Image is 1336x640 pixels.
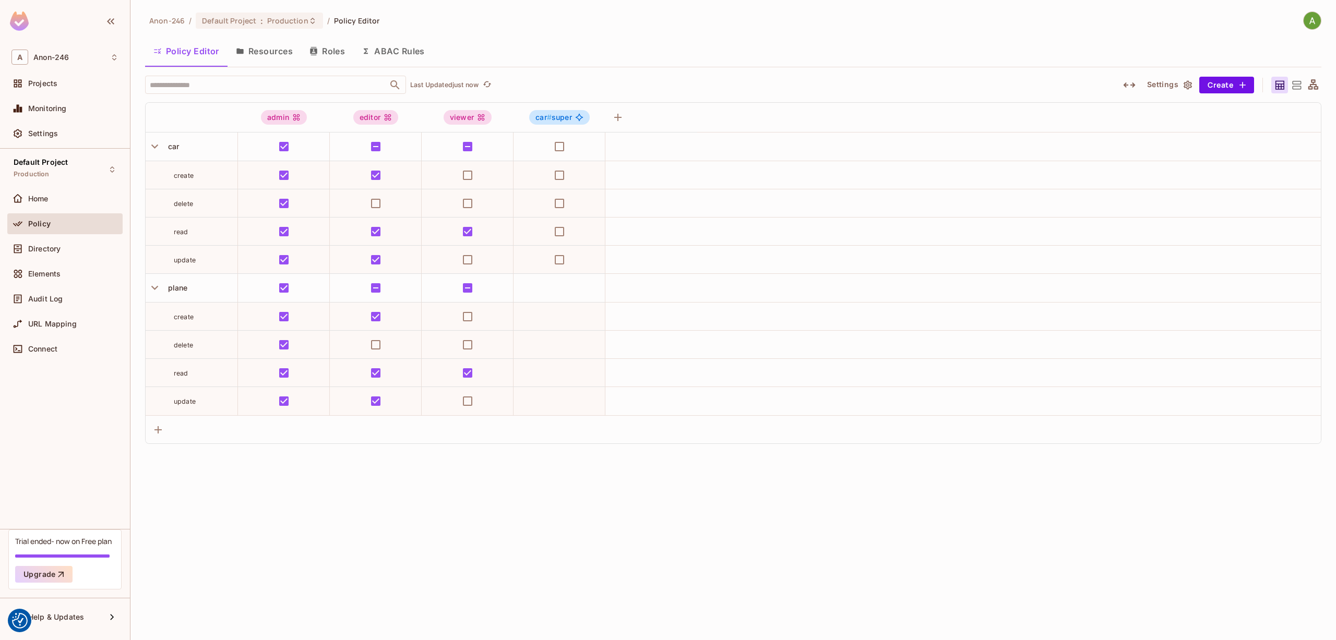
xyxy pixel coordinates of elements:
[1143,77,1195,93] button: Settings
[174,397,196,405] span: update
[479,79,493,91] span: Click to refresh data
[410,81,479,89] p: Last Updated just now
[33,53,69,62] span: Workspace: Anon-246
[28,613,84,621] span: Help & Updates
[547,113,552,122] span: #
[202,16,256,26] span: Default Project
[14,170,50,178] span: Production
[174,369,188,377] span: read
[164,142,179,151] span: car
[28,245,61,253] span: Directory
[388,78,402,92] button: Open
[28,270,61,278] span: Elements
[28,79,57,88] span: Projects
[14,158,68,166] span: Default Project
[260,17,264,25] span: :
[28,220,51,228] span: Policy
[535,113,571,122] span: super
[535,113,552,122] span: car
[189,16,192,26] li: /
[28,320,77,328] span: URL Mapping
[1199,77,1254,93] button: Create
[15,566,73,583] button: Upgrade
[228,38,301,64] button: Resources
[28,295,63,303] span: Audit Log
[145,38,228,64] button: Policy Editor
[327,16,330,26] li: /
[174,200,193,208] span: delete
[261,110,307,125] div: admin
[28,195,49,203] span: Home
[149,16,185,26] span: the active workspace
[28,129,58,138] span: Settings
[174,313,194,321] span: create
[334,16,380,26] span: Policy Editor
[15,536,112,546] div: Trial ended- now on Free plan
[481,79,493,91] button: refresh
[10,11,29,31] img: SReyMgAAAABJRU5ErkJggg==
[353,110,398,125] div: editor
[174,172,194,179] span: create
[28,104,67,113] span: Monitoring
[483,80,492,90] span: refresh
[301,38,353,64] button: Roles
[267,16,308,26] span: Production
[444,110,492,125] div: viewer
[174,228,188,236] span: read
[12,613,28,629] button: Consent Preferences
[174,341,193,349] span: delete
[11,50,28,65] span: A
[174,256,196,264] span: update
[164,283,188,292] span: plane
[28,345,57,353] span: Connect
[353,38,433,64] button: ABAC Rules
[1304,12,1321,29] img: Anon
[12,613,28,629] img: Revisit consent button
